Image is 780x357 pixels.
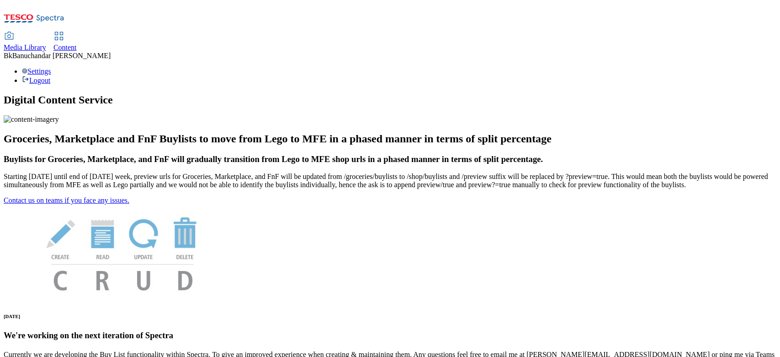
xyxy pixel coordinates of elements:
img: News Image [4,205,241,300]
span: Content [53,43,77,51]
h2: Groceries, Marketplace and FnF Buylists to move from Lego to MFE in a phased manner in terms of s... [4,133,776,145]
h6: [DATE] [4,314,776,319]
a: Media Library [4,32,46,52]
span: Media Library [4,43,46,51]
a: Content [53,32,77,52]
p: Starting [DATE] until end of [DATE] week, preview urls for Groceries, Marketplace, and FnF will b... [4,173,776,189]
a: Logout [22,76,50,84]
h3: We're working on the next iteration of Spectra [4,330,776,341]
span: Banuchandar [PERSON_NAME] [12,52,111,59]
h3: Buylists for Groceries, Marketplace, and FnF will gradually transition from Lego to MFE shop urls... [4,154,776,164]
a: Settings [22,67,51,75]
a: Contact us on teams if you face any issues. [4,196,129,204]
h1: Digital Content Service [4,94,776,106]
span: Bk [4,52,12,59]
img: content-imagery [4,115,59,124]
